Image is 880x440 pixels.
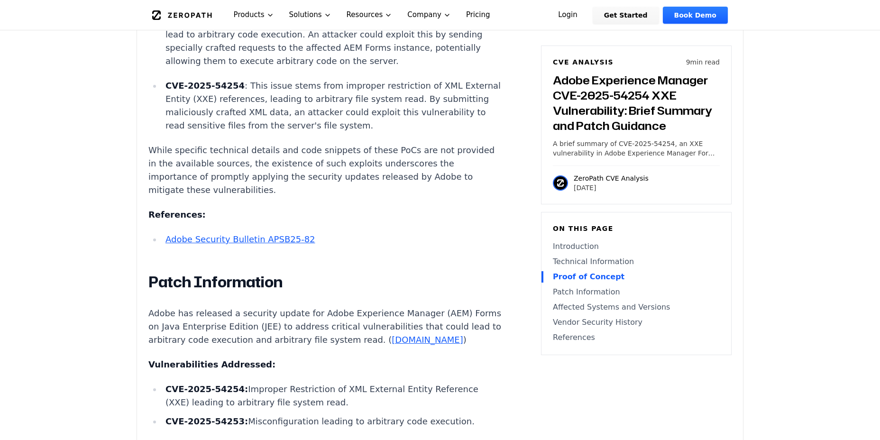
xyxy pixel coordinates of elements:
[165,234,315,244] a: Adobe Security Bulletin APSB25-82
[553,286,720,298] a: Patch Information
[148,144,501,197] p: While specific technical details and code snippets of these PoCs are not provided in the availabl...
[165,79,501,132] p: : This issue stems from improper restriction of XML External Entity (XXE) references, leading to ...
[553,139,720,158] p: A brief summary of CVE-2025-54254, an XXE vulnerability in Adobe Experience Manager Forms on JEE ...
[686,57,720,67] p: 9 min read
[553,73,720,133] h3: Adobe Experience Manager CVE-2025-54254 XXE Vulnerability: Brief Summary and Patch Guidance
[148,210,206,220] strong: References:
[553,241,720,252] a: Introduction
[553,332,720,343] a: References
[165,384,248,394] strong: CVE-2025-54254:
[553,224,720,233] h6: On this page
[148,273,501,292] h2: Patch Information
[553,57,614,67] h6: CVE Analysis
[574,183,649,192] p: [DATE]
[162,383,501,409] li: Improper Restriction of XML External Entity Reference (XXE) leading to arbitrary file system read.
[165,416,248,426] strong: CVE-2025-54253:
[593,7,659,24] a: Get Started
[553,317,720,328] a: Vendor Security History
[553,175,568,191] img: ZeroPath CVE Analysis
[553,256,720,267] a: Technical Information
[148,359,275,369] strong: Vulnerabilities Addressed:
[165,81,245,91] strong: CVE-2025-54254
[663,7,728,24] a: Book Demo
[574,174,649,183] p: ZeroPath CVE Analysis
[392,335,463,345] a: [DOMAIN_NAME]
[553,271,720,283] a: Proof of Concept
[148,307,501,347] p: Adobe has released a security update for Adobe Experience Manager (AEM) Forms on Java Enterprise ...
[547,7,589,24] a: Login
[162,415,501,428] li: Misconfiguration leading to arbitrary code execution.
[553,302,720,313] a: Affected Systems and Versions
[165,15,501,68] p: : This vulnerability arises from a misconfiguration that can lead to arbitrary code execution. An...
